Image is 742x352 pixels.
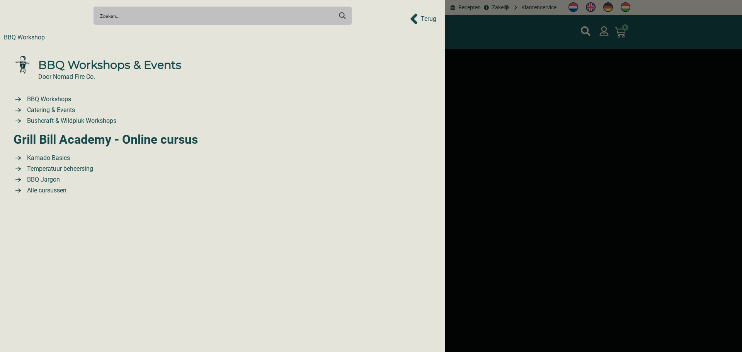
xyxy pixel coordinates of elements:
[25,153,70,163] span: Kamado Basics
[14,105,432,115] a: BBQ catering & Events
[4,33,45,42] div: BBQ Workshop
[25,95,71,104] span: BBQ Workshops
[14,164,432,173] a: gratis cursus kamado temeperatuurbeheersing
[25,116,116,126] span: Bushcraft & Wildpluk Workshops
[25,164,93,173] span: Temperatuur beheersing
[25,175,60,184] span: BBQ Jargon
[14,116,432,126] a: Bushcraft workshop
[14,56,432,74] a: BBQ Workshops & Events
[25,186,66,195] span: Alle cursussen
[25,105,75,115] span: Catering & Events
[336,9,349,22] button: Search magnifier button
[14,186,432,195] a: gratis cursus bbq
[14,175,432,184] a: gratis cursus bbq jargon
[14,153,432,163] a: gratis cursus kamado basics
[14,95,432,104] a: BBQ workshop
[14,133,432,146] h2: Grill Bill Academy - Online cursus
[102,9,334,22] form: Search form
[100,9,332,23] input: Search input
[38,72,456,82] p: Door Nomad Fire Co.
[36,56,181,73] span: BBQ Workshops & Events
